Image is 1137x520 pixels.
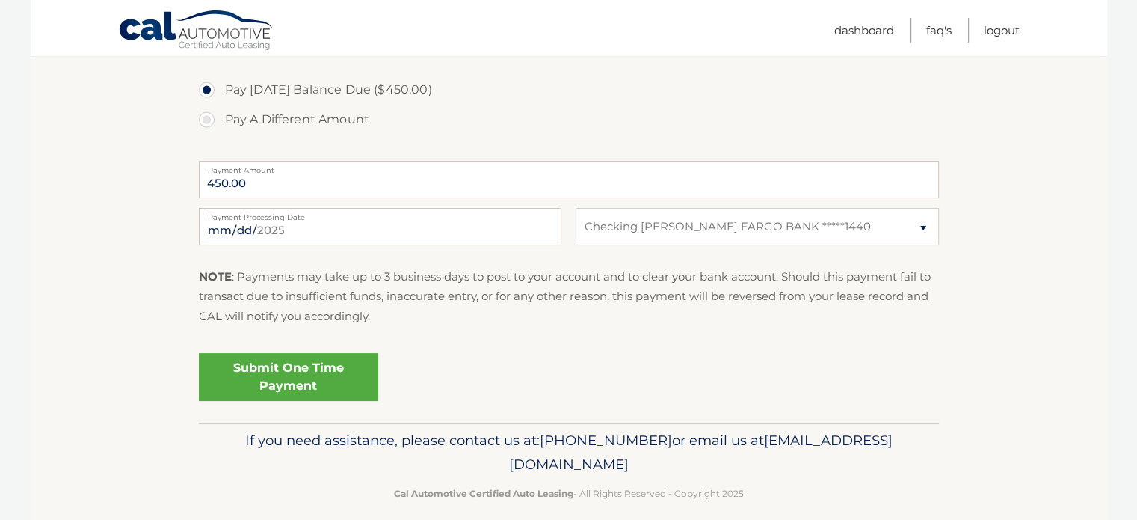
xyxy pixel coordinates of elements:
a: Cal Automotive [118,10,275,53]
strong: NOTE [199,269,232,284]
input: Payment Date [199,208,561,245]
p: : Payments may take up to 3 business days to post to your account and to clear your bank account.... [199,267,939,326]
label: Pay [DATE] Balance Due ($450.00) [199,75,939,105]
label: Payment Amount [199,161,939,173]
label: Payment Processing Date [199,208,561,220]
a: Dashboard [834,18,894,43]
p: - All Rights Reserved - Copyright 2025 [209,486,929,501]
strong: Cal Automotive Certified Auto Leasing [394,488,573,499]
label: Pay A Different Amount [199,105,939,135]
p: If you need assistance, please contact us at: or email us at [209,429,929,477]
a: Logout [984,18,1020,43]
span: [EMAIL_ADDRESS][DOMAIN_NAME] [509,432,893,473]
a: Submit One Time Payment [199,353,378,401]
input: Payment Amount [199,161,939,198]
a: FAQ's [926,18,952,43]
span: [PHONE_NUMBER] [540,432,672,449]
